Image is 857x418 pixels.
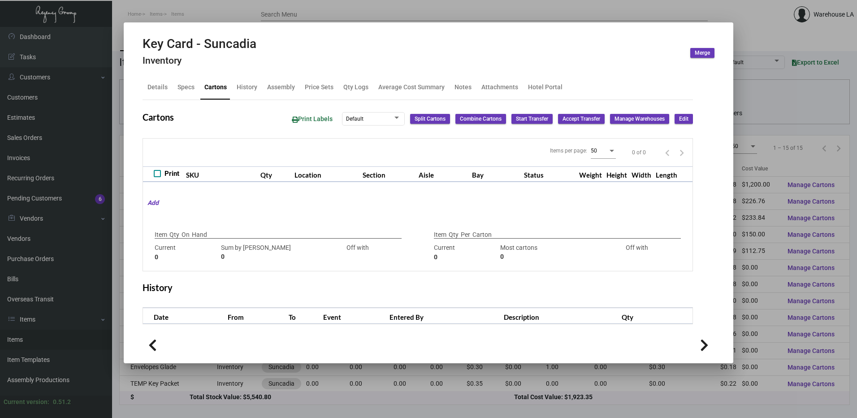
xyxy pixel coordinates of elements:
th: Width [629,166,654,182]
button: Print Labels [285,111,340,127]
span: Print Labels [292,115,333,122]
span: Default [346,116,364,122]
div: 0 of 0 [632,148,646,157]
th: Bay [470,166,522,182]
button: Previous page [660,145,675,160]
span: Print [164,168,179,179]
div: Off with [606,243,668,262]
div: Average Cost Summary [378,83,445,92]
div: Price Sets [305,83,333,92]
div: Items per page: [550,147,587,155]
div: 0.51.2 [53,397,71,407]
button: Split Cartons [410,114,450,124]
div: Attachments [481,83,518,92]
div: Current version: [4,397,49,407]
p: Carton [472,230,492,239]
button: Combine Cartons [455,114,506,124]
div: Notes [454,83,472,92]
p: Hand [192,230,207,239]
h2: Key Card - Suncadia [143,36,256,52]
th: Weight [577,166,604,182]
th: SKU [184,166,258,182]
div: Assembly [267,83,295,92]
div: Cartons [204,83,227,92]
div: History [237,83,257,92]
div: Details [147,83,168,92]
th: Event [321,308,387,324]
button: Edit [675,114,693,124]
button: Merge [690,48,714,58]
th: Status [522,166,577,182]
div: Off with [327,243,389,262]
button: Start Transfer [511,114,553,124]
div: Current [155,243,216,262]
div: Current [434,243,496,262]
th: Qty [258,166,292,182]
span: Manage Warehouses [615,115,665,123]
button: Accept Transfer [558,114,605,124]
mat-hint: Add [143,198,159,208]
span: Split Cartons [415,115,446,123]
span: Edit [679,115,688,123]
p: Qty [169,230,179,239]
p: Item [434,230,446,239]
th: Section [360,166,416,182]
button: Next page [675,145,689,160]
mat-select: Items per page: [591,147,616,154]
p: On [182,230,190,239]
div: Most cartons [500,243,602,262]
th: Location [292,166,360,182]
p: Qty [449,230,459,239]
th: Height [604,166,629,182]
span: Combine Cartons [460,115,502,123]
th: Length [654,166,680,182]
th: Entered By [387,308,502,324]
div: Sum by [PERSON_NAME] [221,243,322,262]
button: Manage Warehouses [610,114,669,124]
div: Qty Logs [343,83,368,92]
div: Hotel Portal [528,83,563,92]
p: Per [461,230,470,239]
th: Date [143,308,225,324]
span: Start Transfer [516,115,548,123]
span: Accept Transfer [563,115,600,123]
div: Specs [177,83,195,92]
h2: Cartons [143,112,174,122]
span: Merge [695,49,710,57]
h4: Inventory [143,55,256,66]
th: To [286,308,321,324]
span: 50 [591,148,597,154]
th: Description [502,308,620,324]
th: Aisle [416,166,470,182]
th: Qty [619,308,693,324]
h2: History [143,282,173,293]
th: From [225,308,286,324]
p: Item [155,230,167,239]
